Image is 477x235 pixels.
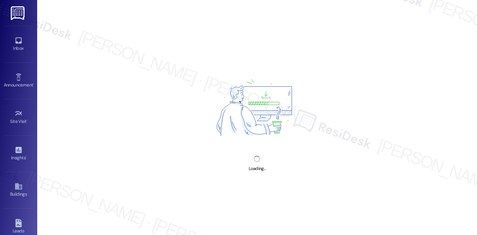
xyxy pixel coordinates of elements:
a: Buildings [4,180,33,200]
div: Loading... [249,165,265,173]
img: ResiDesk Logo [11,6,26,20]
a: Insights • [4,144,33,164]
span: • [27,118,28,123]
a: Inbox [4,34,33,54]
a: Site Visit • [4,107,33,127]
span: • [26,154,27,159]
span: • [33,81,34,87]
